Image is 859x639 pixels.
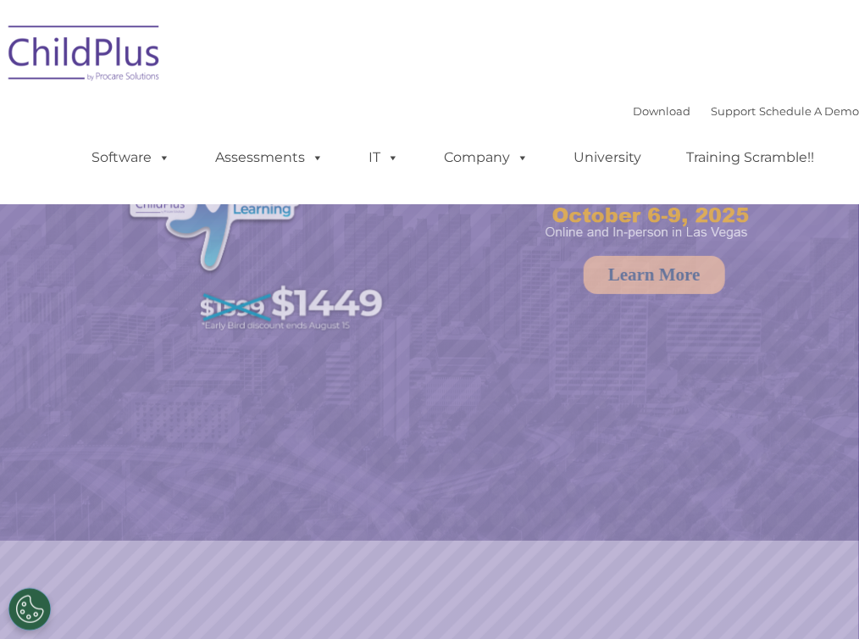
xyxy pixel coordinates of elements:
a: University [557,141,658,175]
a: Support [711,104,756,118]
a: Assessments [198,141,341,175]
button: Cookies Settings [8,588,51,631]
a: Software [75,141,187,175]
a: Download [633,104,690,118]
a: Training Scramble!! [669,141,831,175]
a: Company [427,141,546,175]
a: Learn More [584,256,725,294]
a: Schedule A Demo [759,104,859,118]
a: IT [352,141,416,175]
font: | [633,104,859,118]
